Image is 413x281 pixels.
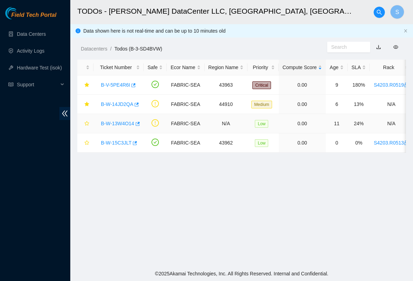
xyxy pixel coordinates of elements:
a: Akamai TechnologiesField Tech Portal [5,13,56,22]
a: B-W-15C3JLT [101,140,131,146]
a: Activity Logs [17,48,45,54]
a: Todos (B-3-SD4BVW) [114,46,162,52]
button: star [81,79,90,91]
td: FABRIC-SEA [167,114,204,133]
span: Support [17,78,58,92]
footer: © 2025 Akamai Technologies, Inc. All Rights Reserved. Internal and Confidential. [70,266,413,281]
td: FABRIC-SEA [167,133,204,153]
span: Low [255,120,268,128]
a: Data Centers [17,31,46,37]
span: read [8,82,13,87]
td: N/A [370,95,413,114]
td: 44910 [205,95,248,114]
td: 13% [348,95,370,114]
button: download [371,41,386,53]
td: 9 [326,75,348,95]
a: Hardware Test (isok) [17,65,62,71]
span: lock [404,140,409,145]
span: Low [255,139,268,147]
td: 11 [326,114,348,133]
td: N/A [370,114,413,133]
span: star [84,102,89,107]
span: exclamation-circle [151,100,159,107]
td: 43962 [205,133,248,153]
a: B-W-14JD2QA [101,101,133,107]
td: 43963 [205,75,248,95]
span: check-circle [151,139,159,146]
td: 0.00 [279,75,326,95]
td: 0.00 [279,133,326,153]
a: Datacenters [81,46,107,52]
td: FABRIC-SEA [167,95,204,114]
td: 0% [348,133,370,153]
td: FABRIC-SEA [167,75,204,95]
a: B-W-13W4O14 [101,121,134,126]
td: 0.00 [279,95,326,114]
button: S [390,5,404,19]
span: double-left [59,107,70,120]
td: 0 [326,133,348,153]
span: search [374,9,385,15]
button: star [81,118,90,129]
td: 6 [326,95,348,114]
button: star [81,137,90,148]
span: lock [404,82,409,87]
span: check-circle [151,81,159,88]
button: close [404,29,408,33]
a: download [376,44,381,50]
span: star [84,140,89,146]
span: Field Tech Portal [11,12,56,19]
td: 180% [348,75,370,95]
a: S4203.R0519lock [374,82,409,88]
span: Medium [251,101,272,108]
img: Akamai Technologies [5,7,36,19]
span: / [110,46,111,52]
button: star [81,99,90,110]
span: S [395,8,399,16]
span: exclamation-circle [151,119,159,127]
button: search [374,7,385,18]
span: star [84,82,89,88]
span: Critical [252,81,271,89]
span: star [84,121,89,127]
a: B-V-5PE4R6I [101,82,130,88]
td: 0.00 [279,114,326,133]
td: N/A [205,114,248,133]
a: S4203.R0513lock [374,140,409,146]
input: Search [331,43,361,51]
td: 24% [348,114,370,133]
span: eye [393,45,398,49]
